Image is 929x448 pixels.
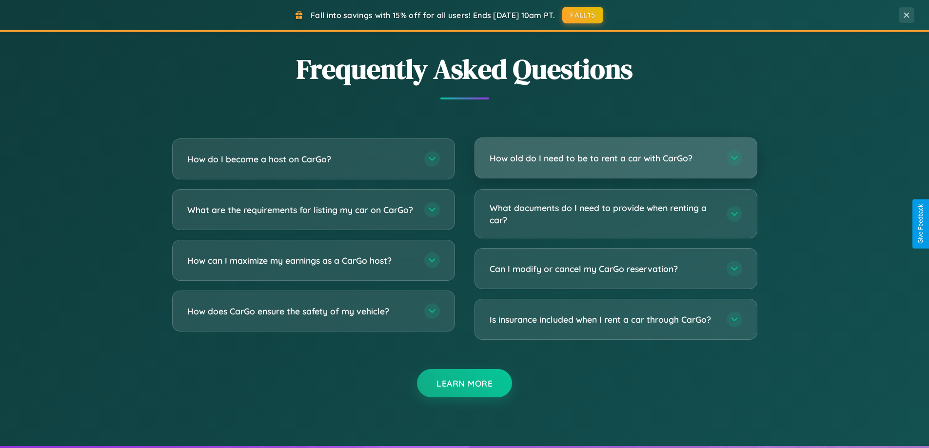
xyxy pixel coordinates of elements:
h3: How old do I need to be to rent a car with CarGo? [490,152,717,164]
h3: Can I modify or cancel my CarGo reservation? [490,263,717,275]
div: Give Feedback [917,204,924,244]
h3: How does CarGo ensure the safety of my vehicle? [187,305,415,317]
h3: How can I maximize my earnings as a CarGo host? [187,254,415,267]
button: FALL15 [562,7,603,23]
h3: Is insurance included when I rent a car through CarGo? [490,313,717,326]
h2: Frequently Asked Questions [172,50,757,88]
h3: What documents do I need to provide when renting a car? [490,202,717,226]
h3: What are the requirements for listing my car on CarGo? [187,204,415,216]
h3: How do I become a host on CarGo? [187,153,415,165]
span: Fall into savings with 15% off for all users! Ends [DATE] 10am PT. [311,10,555,20]
button: Learn More [417,369,512,397]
